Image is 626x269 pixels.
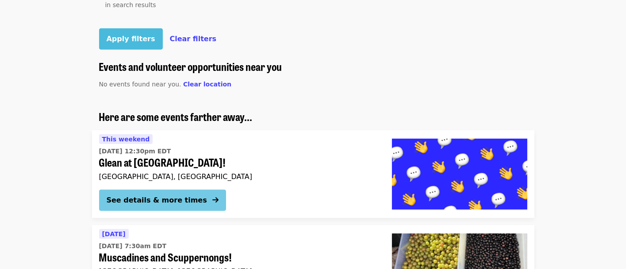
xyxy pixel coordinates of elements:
[212,196,219,204] i: arrow-right icon
[183,81,231,88] span: Clear location
[170,34,217,44] button: Clear filters
[102,136,150,143] span: This weekend
[102,230,126,238] span: [DATE]
[183,80,231,89] button: Clear location
[99,156,378,169] span: Glean at [GEOGRAPHIC_DATA]!
[99,172,378,181] div: [GEOGRAPHIC_DATA], [GEOGRAPHIC_DATA]
[170,35,217,43] span: Clear filters
[99,58,282,74] span: Events and volunteer opportunities near you
[99,251,378,264] span: Muscadines and Scuppernongs!
[99,81,181,88] span: No events found near you.
[107,195,207,206] div: See details & more times
[99,147,171,156] time: [DATE] 12:30pm EDT
[392,139,527,210] img: Glean at Lynchburg Community Market! organized by Society of St. Andrew
[99,109,253,124] span: Here are some events farther away...
[99,190,226,211] button: See details & more times
[99,28,163,50] button: Apply filters
[107,35,155,43] span: Apply filters
[99,242,167,251] time: [DATE] 7:30am EDT
[92,130,534,218] a: See details for "Glean at Lynchburg Community Market!"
